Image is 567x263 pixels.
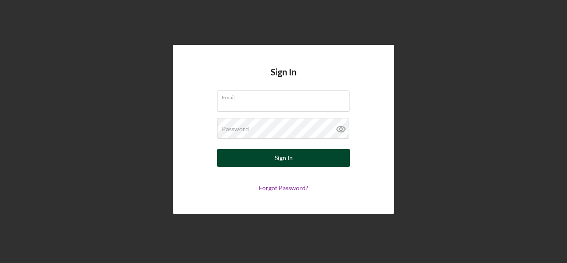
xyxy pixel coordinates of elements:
div: Sign In [275,149,293,167]
a: Forgot Password? [259,184,308,192]
button: Sign In [217,149,350,167]
h4: Sign In [271,67,296,90]
label: Password [222,126,249,133]
label: Email [222,91,350,101]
